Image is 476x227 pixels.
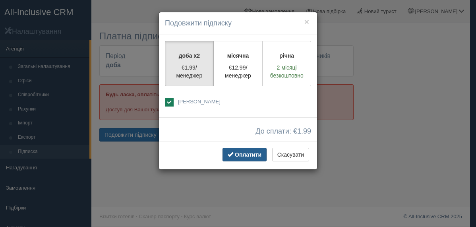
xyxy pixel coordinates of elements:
span: [PERSON_NAME] [178,99,221,105]
span: 1.99 [297,127,311,135]
p: €1.99/менеджер [170,64,209,80]
span: Оплатити [235,151,261,158]
h4: Подовжити підписку [165,18,311,29]
p: доба x2 [170,52,209,60]
span: До сплати: € [255,128,311,136]
button: Скасувати [272,148,309,161]
p: місячна [219,52,257,60]
button: × [304,17,309,26]
p: 2 місяці безкоштовно [267,64,306,80]
button: Оплатити [223,148,267,161]
p: €12.99/менеджер [219,64,257,80]
p: річна [267,52,306,60]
